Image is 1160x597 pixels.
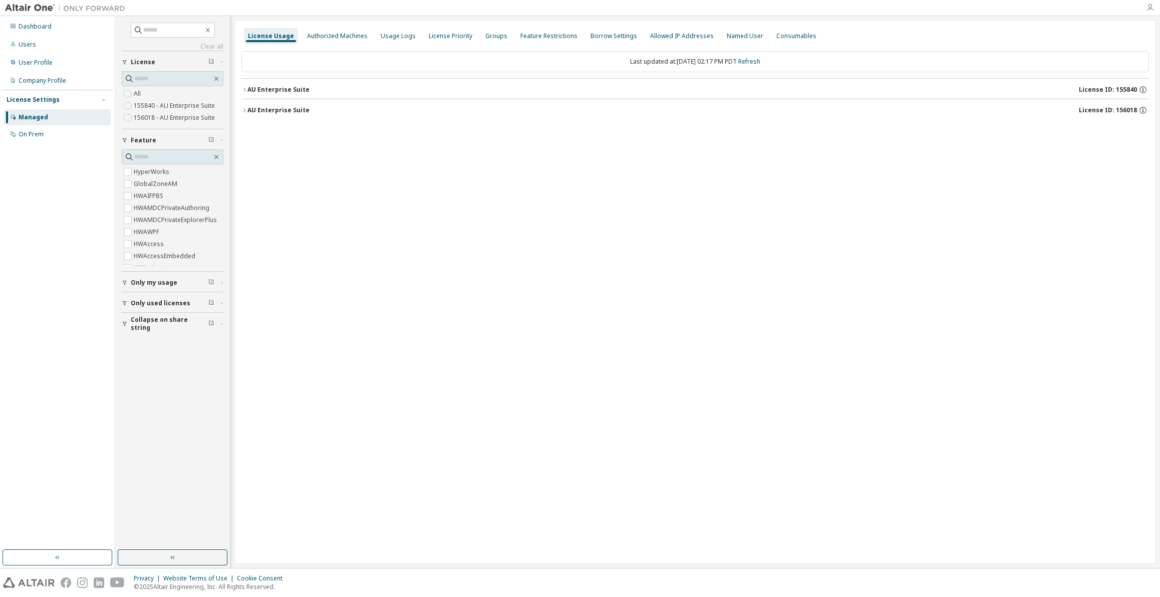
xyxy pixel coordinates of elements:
[241,79,1149,101] button: AU Enterprise SuiteLicense ID: 155840
[122,51,223,73] button: License
[429,32,472,40] div: License Priority
[591,32,637,40] div: Borrow Settings
[485,32,507,40] div: Groups
[122,43,223,51] a: Clear all
[208,136,214,144] span: Clear filter
[163,574,237,582] div: Website Terms of Use
[134,178,179,190] label: GlobalZoneAM
[1079,106,1137,114] span: License ID: 156018
[131,299,190,307] span: Only used licenses
[237,574,288,582] div: Cookie Consent
[19,130,44,138] div: On Prem
[208,320,214,328] span: Clear filter
[3,577,55,588] img: altair_logo.svg
[122,313,223,335] button: Collapse on share string
[110,577,125,588] img: youtube.svg
[208,279,214,287] span: Clear filter
[134,202,211,214] label: HWAMDCPrivateAuthoring
[5,3,130,13] img: Altair One
[134,226,161,238] label: HWAWPF
[134,112,217,124] label: 156018 - AU Enterprise Suite
[19,23,52,31] div: Dashboard
[131,316,208,332] span: Collapse on share string
[131,136,156,144] span: Feature
[307,32,368,40] div: Authorized Machines
[134,166,171,178] label: HyperWorks
[247,86,310,94] div: AU Enterprise Suite
[131,58,155,66] span: License
[134,574,163,582] div: Privacy
[727,32,763,40] div: Named User
[134,262,168,274] label: HWActivate
[134,190,165,202] label: HWAIFPBS
[19,59,53,67] div: User Profile
[738,57,760,66] a: Refresh
[19,77,66,85] div: Company Profile
[208,58,214,66] span: Clear filter
[776,32,816,40] div: Consumables
[208,299,214,307] span: Clear filter
[134,238,166,250] label: HWAccess
[134,250,197,262] label: HWAccessEmbedded
[7,96,60,104] div: License Settings
[19,113,48,121] div: Managed
[241,51,1149,72] div: Last updated at: [DATE] 02:17 PM PDT
[61,577,71,588] img: facebook.svg
[134,88,143,100] label: All
[520,32,577,40] div: Feature Restrictions
[19,41,36,49] div: Users
[247,106,310,114] div: AU Enterprise Suite
[134,582,288,591] p: © 2025 Altair Engineering, Inc. All Rights Reserved.
[248,32,294,40] div: License Usage
[1079,86,1137,94] span: License ID: 155840
[122,292,223,314] button: Only used licenses
[122,129,223,151] button: Feature
[241,99,1149,121] button: AU Enterprise SuiteLicense ID: 156018
[650,32,714,40] div: Allowed IP Addresses
[134,100,217,112] label: 155840 - AU Enterprise Suite
[94,577,104,588] img: linkedin.svg
[134,214,219,226] label: HWAMDCPrivateExplorerPlus
[131,279,177,287] span: Only my usage
[122,272,223,294] button: Only my usage
[381,32,416,40] div: Usage Logs
[77,577,88,588] img: instagram.svg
